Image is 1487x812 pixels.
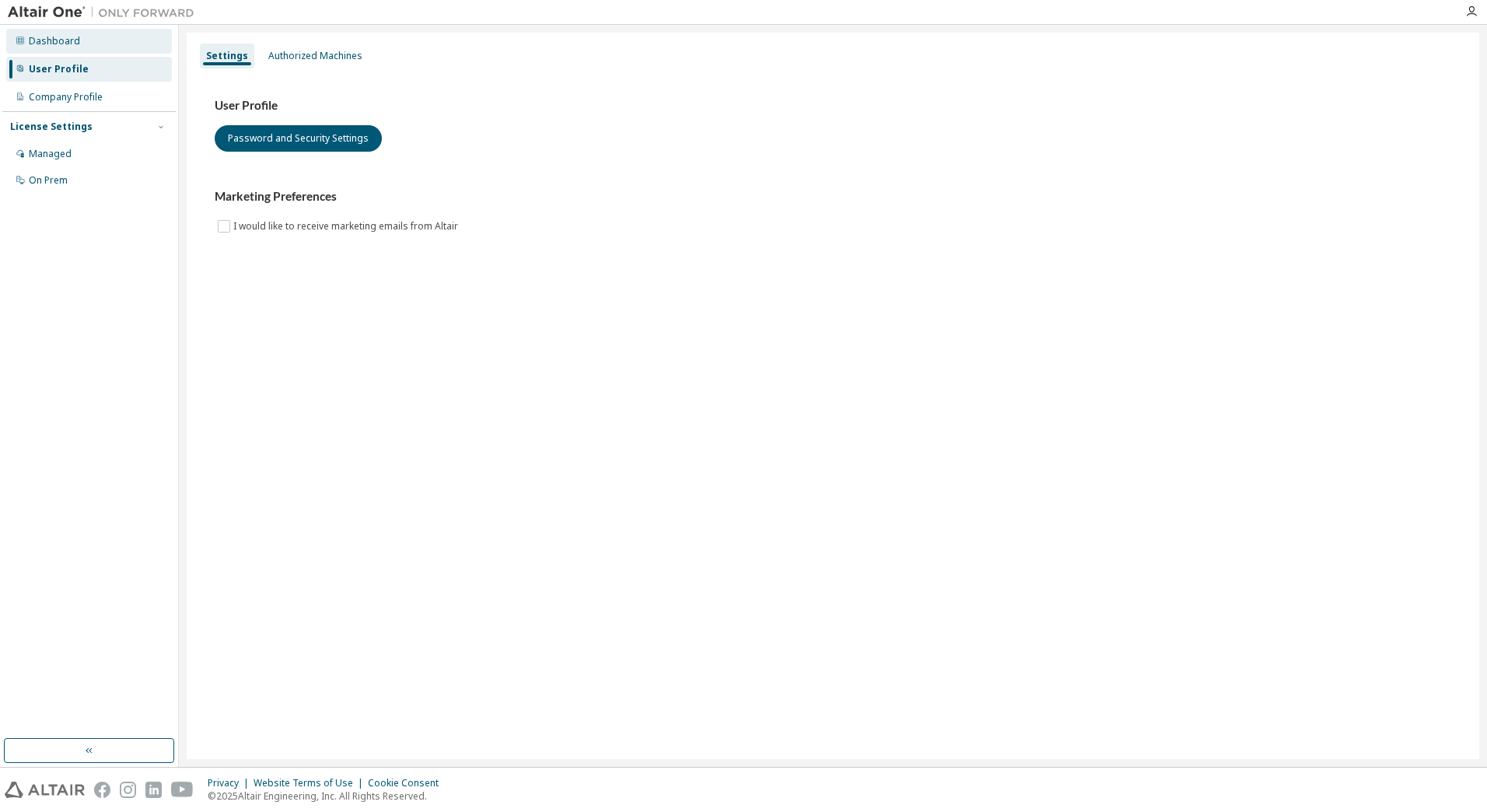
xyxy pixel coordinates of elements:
[171,782,194,798] img: youtube.svg
[215,125,382,152] button: Password and Security Settings
[29,63,89,75] div: User Profile
[368,777,448,789] div: Cookie Consent
[268,50,362,62] div: Authorized Machines
[29,35,80,47] div: Dashboard
[5,782,85,798] img: altair_logo.svg
[94,782,110,798] img: facebook.svg
[29,174,68,187] div: On Prem
[120,782,136,798] img: instagram.svg
[10,121,93,133] div: License Settings
[254,777,368,789] div: Website Terms of Use
[206,50,248,62] div: Settings
[29,148,72,160] div: Managed
[215,98,1451,114] h3: User Profile
[29,91,103,103] div: Company Profile
[145,782,162,798] img: linkedin.svg
[8,5,202,20] img: Altair One
[233,217,461,236] label: I would like to receive marketing emails from Altair
[208,777,254,789] div: Privacy
[215,189,1451,205] h3: Marketing Preferences
[208,789,448,803] p: © 2025 Altair Engineering, Inc. All Rights Reserved.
